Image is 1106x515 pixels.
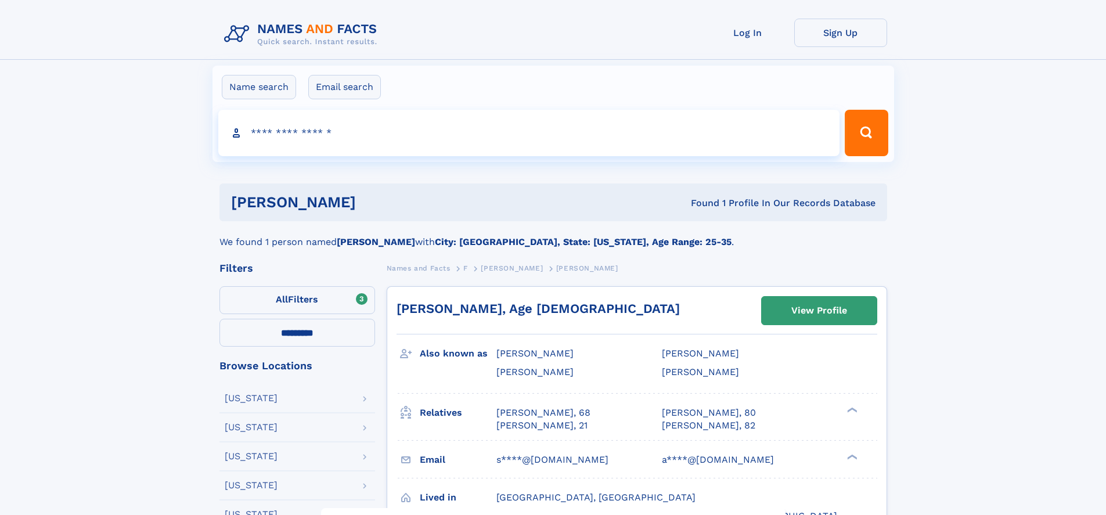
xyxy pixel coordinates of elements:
b: City: [GEOGRAPHIC_DATA], State: [US_STATE], Age Range: 25-35 [435,236,732,247]
a: [PERSON_NAME], Age [DEMOGRAPHIC_DATA] [397,301,680,316]
span: [PERSON_NAME] [496,348,574,359]
b: [PERSON_NAME] [337,236,415,247]
span: [PERSON_NAME] [481,264,543,272]
a: Log In [701,19,794,47]
a: [PERSON_NAME], 21 [496,419,588,432]
h3: Email [420,450,496,470]
label: Name search [222,75,296,99]
a: Sign Up [794,19,887,47]
span: [GEOGRAPHIC_DATA], [GEOGRAPHIC_DATA] [496,492,696,503]
a: F [463,261,468,275]
h3: Lived in [420,488,496,507]
div: [US_STATE] [225,423,278,432]
a: Names and Facts [387,261,451,275]
input: search input [218,110,840,156]
a: [PERSON_NAME], 68 [496,406,590,419]
img: Logo Names and Facts [219,19,387,50]
span: F [463,264,468,272]
div: [US_STATE] [225,394,278,403]
span: [PERSON_NAME] [662,366,739,377]
span: [PERSON_NAME] [662,348,739,359]
a: View Profile [762,297,877,325]
button: Search Button [845,110,888,156]
a: [PERSON_NAME], 80 [662,406,756,419]
span: [PERSON_NAME] [496,366,574,377]
span: [PERSON_NAME] [556,264,618,272]
h1: [PERSON_NAME] [231,195,524,210]
div: Browse Locations [219,361,375,371]
h3: Relatives [420,403,496,423]
label: Email search [308,75,381,99]
div: We found 1 person named with . [219,221,887,249]
div: [US_STATE] [225,481,278,490]
a: [PERSON_NAME] [481,261,543,275]
div: [US_STATE] [225,452,278,461]
div: ❯ [844,406,858,413]
div: Found 1 Profile In Our Records Database [523,197,876,210]
h3: Also known as [420,344,496,363]
div: Filters [219,263,375,273]
div: ❯ [844,453,858,460]
span: All [276,294,288,305]
label: Filters [219,286,375,314]
a: [PERSON_NAME], 82 [662,419,755,432]
div: View Profile [791,297,847,324]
